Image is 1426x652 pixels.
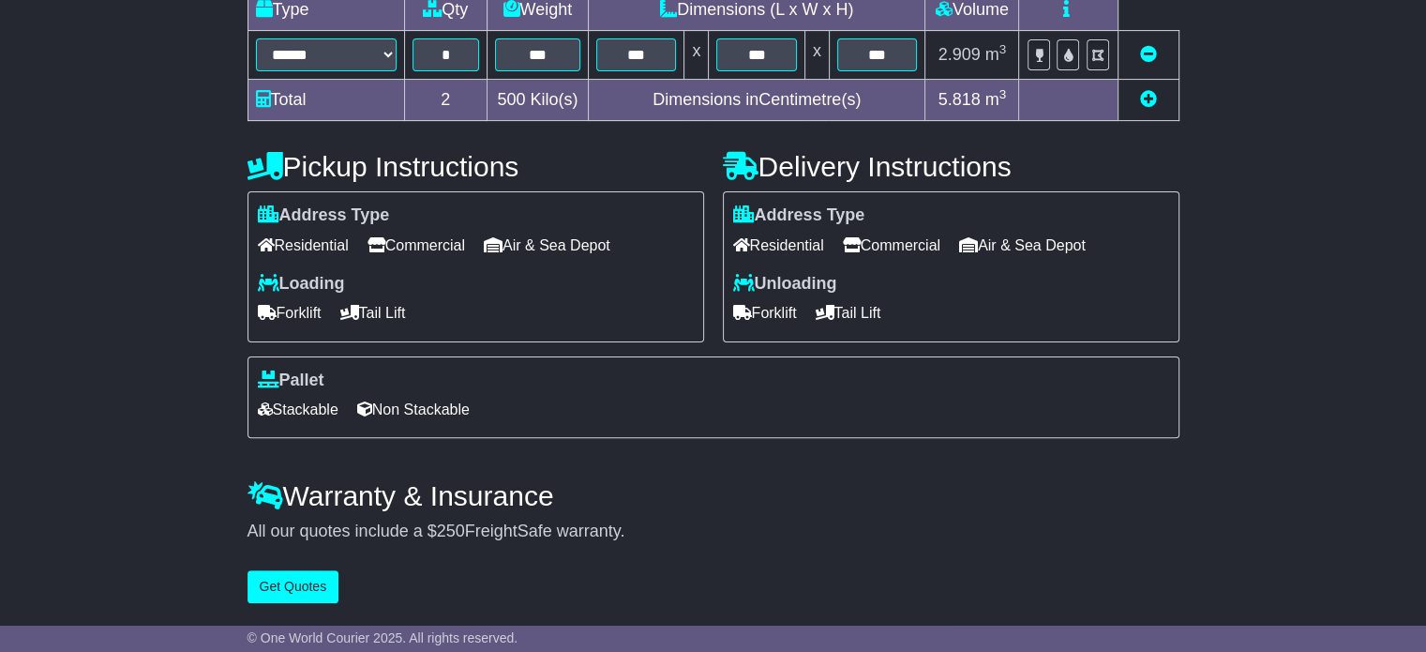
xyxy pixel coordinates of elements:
div: All our quotes include a $ FreightSafe warranty. [248,522,1179,542]
span: Residential [258,231,349,260]
span: Non Stackable [357,395,470,424]
td: 2 [404,80,487,121]
h4: Pickup Instructions [248,151,704,182]
span: Tail Lift [816,298,881,327]
td: x [804,31,829,80]
span: m [985,90,1007,109]
label: Pallet [258,371,324,391]
span: Residential [733,231,824,260]
a: Add new item [1140,90,1157,109]
label: Address Type [258,205,390,226]
span: Commercial [843,231,940,260]
span: © One World Courier 2025. All rights reserved. [248,630,518,645]
td: Total [248,80,404,121]
span: Tail Lift [340,298,406,327]
span: 5.818 [938,90,981,109]
span: Forklift [733,298,797,327]
td: x [684,31,709,80]
h4: Warranty & Insurance [248,480,1179,511]
span: 2.909 [938,45,981,64]
sup: 3 [999,87,1007,101]
h4: Delivery Instructions [723,151,1179,182]
span: Air & Sea Depot [484,231,610,260]
label: Address Type [733,205,865,226]
td: Dimensions in Centimetre(s) [588,80,924,121]
span: m [985,45,1007,64]
span: Forklift [258,298,322,327]
span: Stackable [258,395,338,424]
sup: 3 [999,42,1007,56]
span: 500 [497,90,525,109]
span: Commercial [368,231,465,260]
td: Kilo(s) [487,80,588,121]
label: Unloading [733,274,837,295]
span: Air & Sea Depot [959,231,1086,260]
a: Remove this item [1140,45,1157,64]
button: Get Quotes [248,570,339,603]
label: Loading [258,274,345,295]
span: 250 [437,522,465,540]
